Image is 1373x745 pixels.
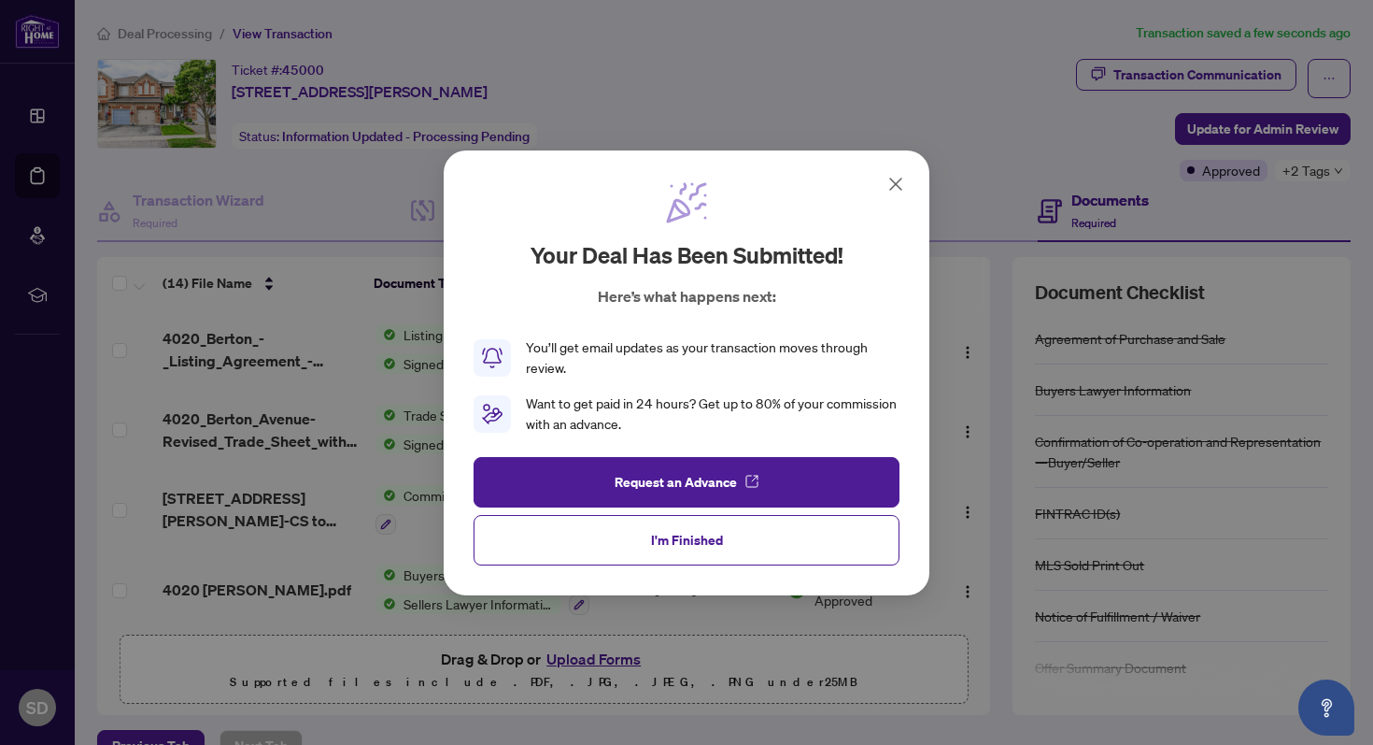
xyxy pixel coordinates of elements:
[651,524,723,554] span: I'm Finished
[474,456,899,507] button: Request an Advance
[526,337,899,379] div: You’ll get email updates as your transaction moves through review.
[531,240,843,270] h2: Your deal has been submitted!
[1298,680,1354,736] button: Open asap
[526,394,899,435] div: Want to get paid in 24 hours? Get up to 80% of your commission with an advance.
[615,466,737,496] span: Request an Advance
[474,514,899,565] button: I'm Finished
[598,285,776,308] p: Here’s what happens next:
